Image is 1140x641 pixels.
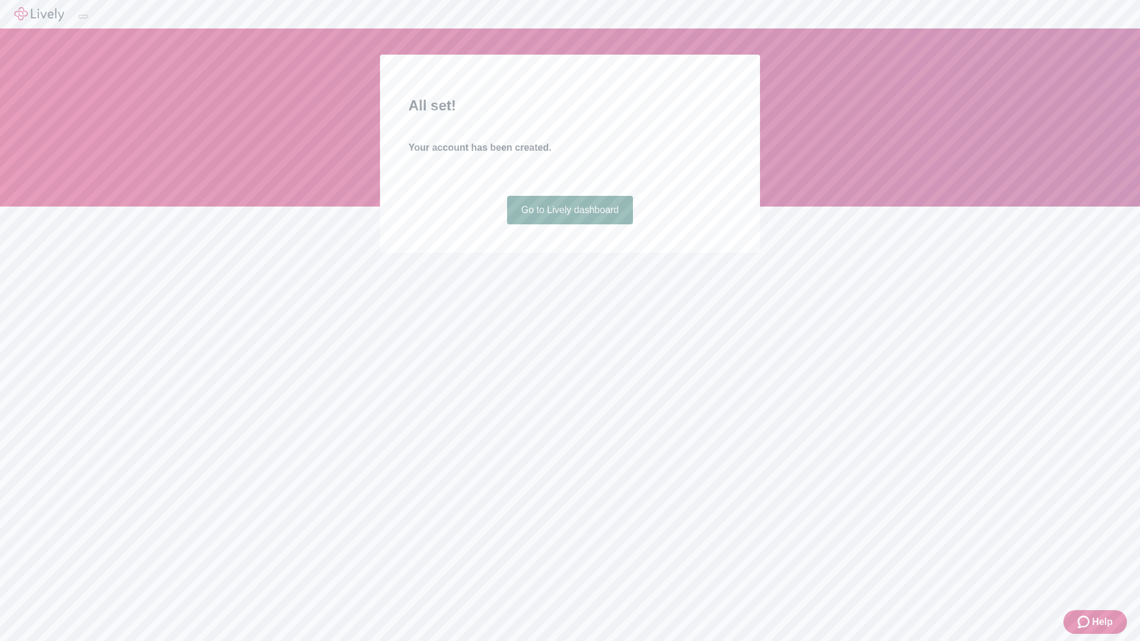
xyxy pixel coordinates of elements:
[1078,615,1092,629] svg: Zendesk support icon
[1092,615,1113,629] span: Help
[408,95,731,116] h2: All set!
[78,15,88,18] button: Log out
[507,196,634,224] a: Go to Lively dashboard
[408,141,731,155] h4: Your account has been created.
[1063,610,1127,634] button: Zendesk support iconHelp
[14,7,64,21] img: Lively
